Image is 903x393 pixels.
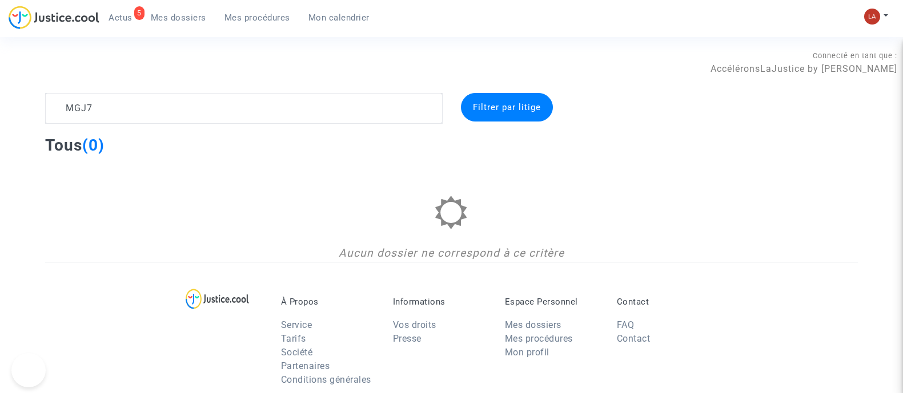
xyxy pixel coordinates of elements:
span: Mes dossiers [151,13,206,23]
span: Tous [45,136,82,155]
span: (0) [82,136,105,155]
a: Mes procédures [215,9,299,26]
span: Filtrer par litige [473,102,541,112]
a: Contact [617,333,651,344]
iframe: Help Scout Beacon - Open [11,353,46,387]
span: Actus [109,13,133,23]
a: Mes procédures [505,333,573,344]
a: Tarifs [281,333,306,344]
a: Presse [393,333,422,344]
a: 5Actus [99,9,142,26]
div: 5 [134,6,145,20]
a: Société [281,347,313,358]
img: jc-logo.svg [9,6,99,29]
p: À Propos [281,297,376,307]
a: Vos droits [393,319,436,330]
img: logo-lg.svg [186,289,249,309]
a: Conditions générales [281,374,371,385]
span: Mes procédures [224,13,290,23]
a: Mes dossiers [505,319,561,330]
span: Connecté en tant que : [813,51,897,60]
span: Mon calendrier [308,13,370,23]
a: Partenaires [281,360,330,371]
a: Mes dossiers [142,9,215,26]
img: 3f9b7d9779f7b0ffc2b90d026f0682a9 [864,9,880,25]
p: Espace Personnel [505,297,600,307]
p: Informations [393,297,488,307]
a: Service [281,319,312,330]
p: Contact [617,297,712,307]
div: Aucun dossier ne correspond à ce critère [45,245,858,262]
a: FAQ [617,319,635,330]
a: Mon profil [505,347,549,358]
a: Mon calendrier [299,9,379,26]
